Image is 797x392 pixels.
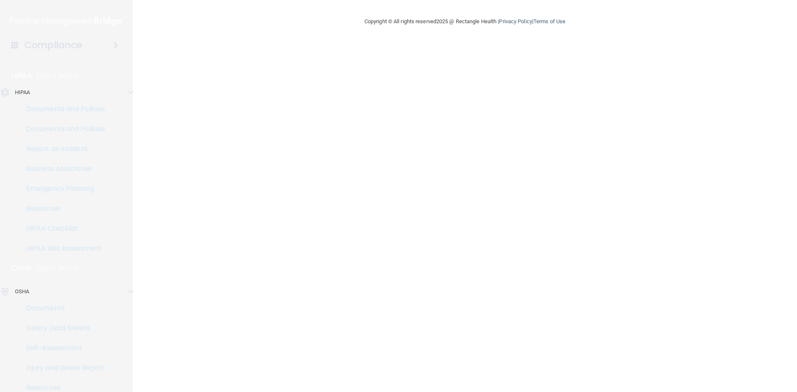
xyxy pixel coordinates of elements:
[11,263,32,273] p: OSHA
[5,185,119,193] p: Emergency Planning
[5,244,119,253] p: HIPAA Risk Assessment
[24,39,82,51] h4: Compliance
[5,384,119,392] p: Resources
[11,71,32,81] p: HIPAA
[5,364,119,372] p: Injury and Illness Report
[5,145,119,153] p: Report an Incident
[5,105,119,113] p: Documents and Policies
[5,324,119,332] p: Safety Data Sheets
[36,263,80,273] p: Learn More!
[15,287,29,297] p: OSHA
[533,18,565,24] a: Terms of Use
[15,88,30,97] p: HIPAA
[10,13,123,29] img: PMB logo
[5,125,119,133] p: Documents and Policies
[5,304,119,312] p: Documents
[5,224,119,233] p: HIPAA Checklist
[5,205,119,213] p: Resources
[37,71,81,81] p: Learn More!
[499,18,532,24] a: Privacy Policy
[5,344,119,352] p: Self-Assessment
[313,8,616,35] div: Copyright © All rights reserved 2025 @ Rectangle Health | |
[5,165,119,173] p: Business Associates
